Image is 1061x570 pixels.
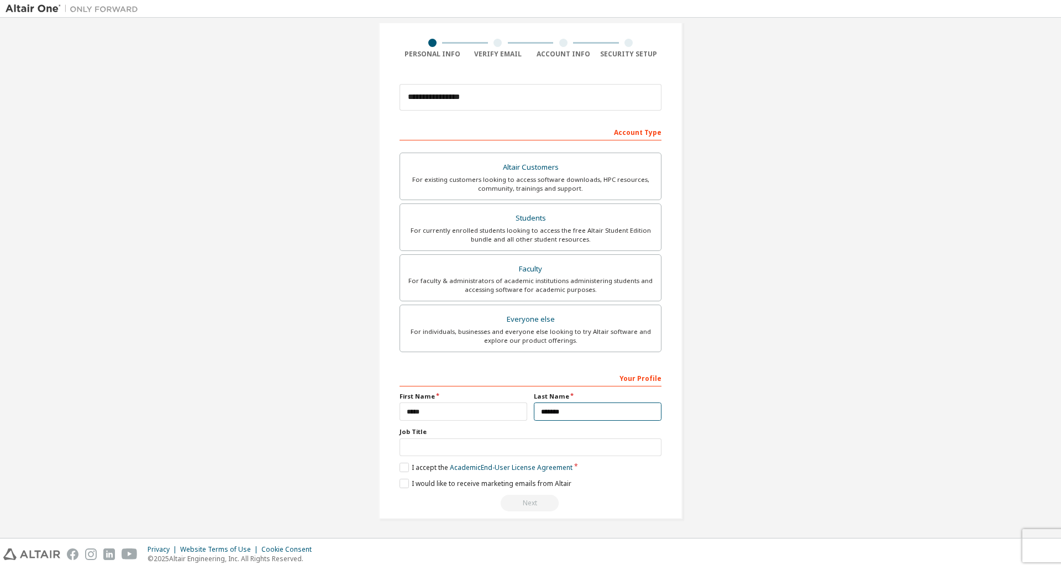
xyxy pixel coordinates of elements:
img: altair_logo.svg [3,548,60,560]
div: Privacy [148,545,180,554]
div: Cookie Consent [261,545,318,554]
div: Students [407,211,654,226]
div: Everyone else [407,312,654,327]
label: Job Title [400,427,661,436]
label: I accept the [400,463,572,472]
img: linkedin.svg [103,548,115,560]
img: youtube.svg [122,548,138,560]
div: Website Terms of Use [180,545,261,554]
label: I would like to receive marketing emails from Altair [400,479,571,488]
div: For currently enrolled students looking to access the free Altair Student Edition bundle and all ... [407,226,654,244]
div: Personal Info [400,50,465,59]
div: Your Profile [400,369,661,386]
div: Altair Customers [407,160,654,175]
div: Read and acccept EULA to continue [400,495,661,511]
img: Altair One [6,3,144,14]
div: Account Type [400,123,661,140]
p: © 2025 Altair Engineering, Inc. All Rights Reserved. [148,554,318,563]
a: Academic End-User License Agreement [450,463,572,472]
div: Faculty [407,262,654,277]
div: Account Info [530,50,596,59]
img: instagram.svg [85,548,97,560]
div: Security Setup [596,50,662,59]
div: For existing customers looking to access software downloads, HPC resources, community, trainings ... [407,175,654,193]
div: For individuals, businesses and everyone else looking to try Altair software and explore our prod... [407,327,654,345]
label: First Name [400,392,527,401]
div: For faculty & administrators of academic institutions administering students and accessing softwa... [407,276,654,294]
img: facebook.svg [67,548,78,560]
div: Verify Email [465,50,531,59]
label: Last Name [534,392,661,401]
